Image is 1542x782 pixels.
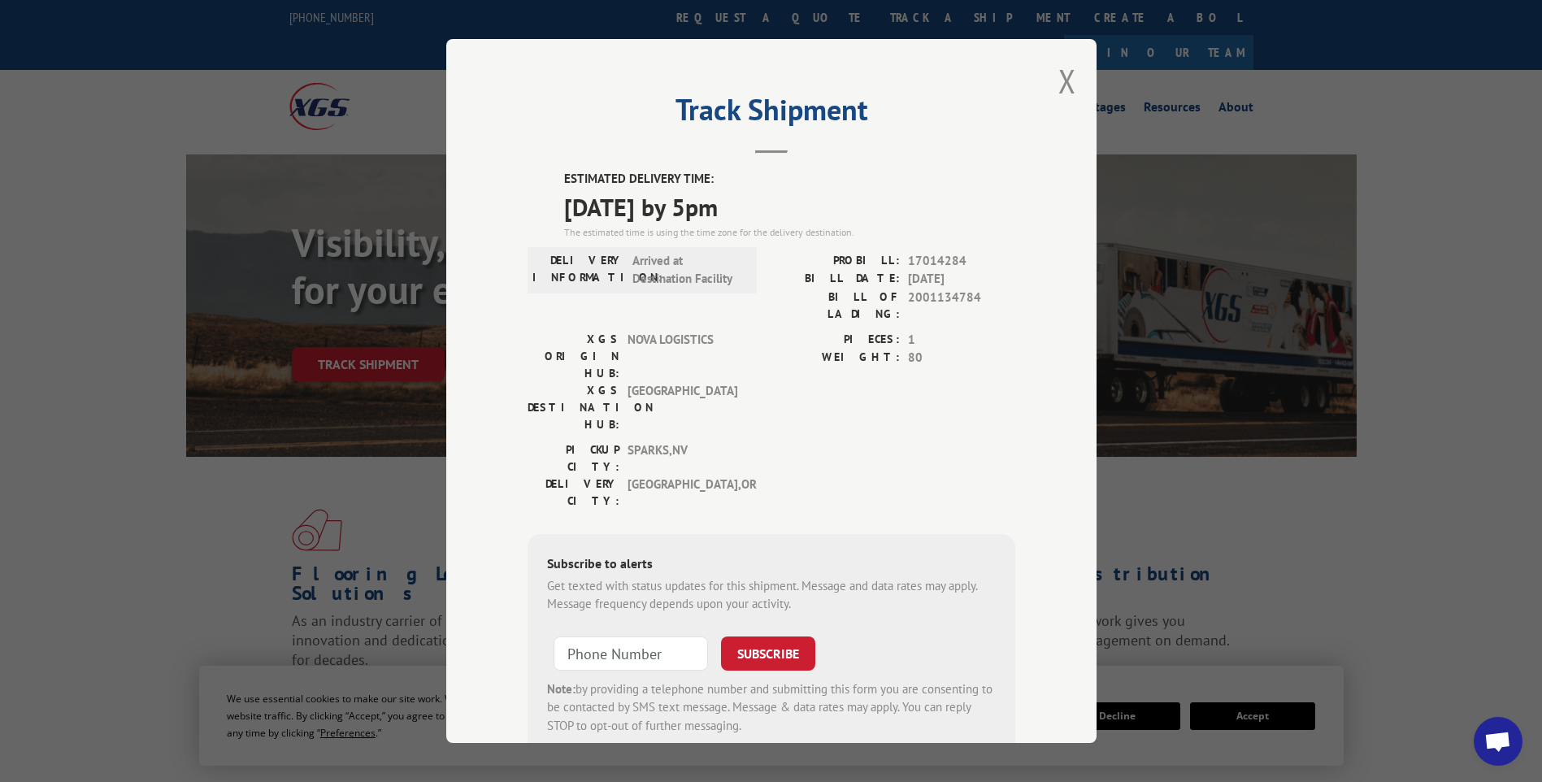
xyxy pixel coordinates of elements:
input: Phone Number [554,636,708,671]
label: PIECES: [771,331,900,350]
label: XGS ORIGIN HUB: [528,331,619,382]
div: by providing a telephone number and submitting this form you are consenting to be contacted by SM... [547,680,996,736]
span: 80 [908,349,1015,367]
label: DELIVERY INFORMATION: [532,252,624,289]
span: [DATE] [908,270,1015,289]
h2: Track Shipment [528,98,1015,129]
div: Open chat [1474,717,1522,766]
label: PICKUP CITY: [528,441,619,476]
span: 17014284 [908,252,1015,271]
label: ESTIMATED DELIVERY TIME: [564,170,1015,189]
span: 2001134784 [908,289,1015,323]
label: XGS DESTINATION HUB: [528,382,619,433]
button: Close modal [1058,59,1076,102]
span: [GEOGRAPHIC_DATA] , OR [628,476,737,510]
label: BILL OF LADING: [771,289,900,323]
button: SUBSCRIBE [721,636,815,671]
label: WEIGHT: [771,349,900,367]
label: DELIVERY CITY: [528,476,619,510]
span: Arrived at Destination Facility [632,252,742,289]
span: [GEOGRAPHIC_DATA] [628,382,737,433]
span: SPARKS , NV [628,441,737,476]
div: Get texted with status updates for this shipment. Message and data rates may apply. Message frequ... [547,577,996,614]
label: BILL DATE: [771,270,900,289]
span: NOVA LOGISTICS [628,331,737,382]
strong: Note: [547,681,576,697]
span: [DATE] by 5pm [564,189,1015,225]
label: PROBILL: [771,252,900,271]
span: 1 [908,331,1015,350]
div: The estimated time is using the time zone for the delivery destination. [564,225,1015,240]
div: Subscribe to alerts [547,554,996,577]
